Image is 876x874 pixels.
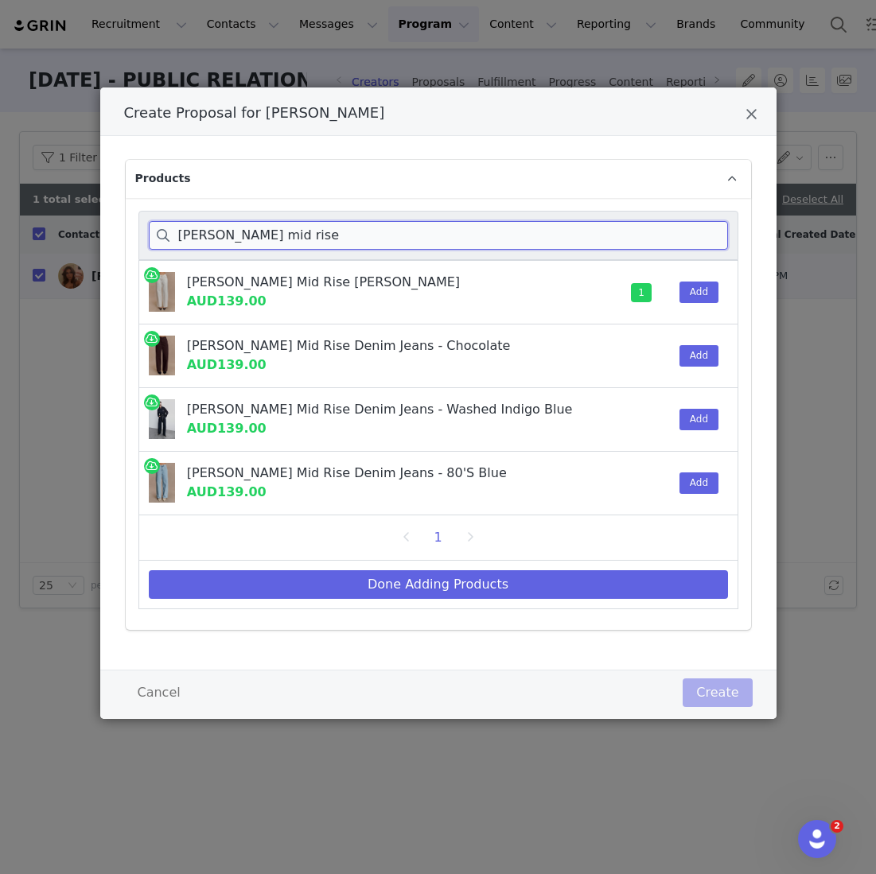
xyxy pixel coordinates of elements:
[149,221,728,250] input: Search products
[679,409,718,430] button: Add
[426,526,450,549] li: 1
[683,678,752,707] button: Create
[149,336,175,375] img: 250527_MESHKI_Viva6_23_1035.jpg
[187,293,267,309] span: AUD139.00
[631,283,652,302] span: 1
[149,463,175,503] img: 250807_MESHKI_Bridal5_20_950_f7fe1c81-f45c-48d6-8acd-484ea537d17d.jpg
[124,104,385,121] span: Create Proposal for [PERSON_NAME]
[831,820,843,833] span: 2
[187,464,591,483] div: [PERSON_NAME] Mid Rise Denim Jeans - 80'S Blue
[149,399,175,439] img: 250624_MESHKI25501.jpg
[746,107,757,126] button: Close
[187,421,267,436] span: AUD139.00
[124,678,194,707] button: Cancel
[679,472,718,494] button: Add
[187,357,267,372] span: AUD139.00
[100,87,777,719] div: Create Proposal for SABRINA NICHOLAS
[187,273,591,292] div: [PERSON_NAME] Mid Rise [PERSON_NAME]
[149,570,728,599] button: Done Adding Products
[679,282,718,303] button: Add
[135,170,191,187] span: Products
[679,345,718,367] button: Add
[798,820,836,858] iframe: Intercom live chat
[187,484,267,499] span: AUD139.00
[149,272,175,312] img: 250528_MESHKIViva7_12_550.jpg
[187,336,591,355] div: [PERSON_NAME] Mid Rise Denim Jeans - Chocolate
[187,400,591,419] div: [PERSON_NAME] Mid Rise Denim Jeans - Washed Indigo Blue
